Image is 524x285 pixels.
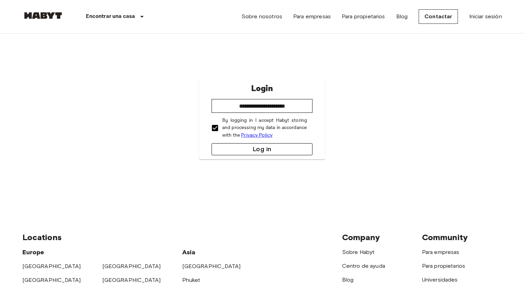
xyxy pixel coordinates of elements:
span: Asia [182,248,196,256]
p: By logging in I accept Habyt storing and processing my data in accordance with the [222,117,307,139]
a: Blog [396,12,408,21]
a: [GEOGRAPHIC_DATA] [102,263,161,269]
a: Para propietarios [422,263,465,269]
p: Login [251,82,273,95]
a: Para empresas [422,249,460,255]
span: Community [422,232,468,242]
a: Sobre Habyt [342,249,375,255]
a: [GEOGRAPHIC_DATA] [22,277,81,283]
a: Blog [342,276,354,283]
img: Habyt [22,12,64,19]
a: [GEOGRAPHIC_DATA] [182,263,241,269]
a: Sobre nosotros [242,12,282,21]
a: Privacy Policy [241,132,273,138]
a: Para propietarios [342,12,385,21]
a: Phuket [182,277,201,283]
p: Encontrar una casa [86,12,135,21]
a: [GEOGRAPHIC_DATA] [102,277,161,283]
a: Iniciar sesión [469,12,502,21]
span: Company [342,232,380,242]
button: Log in [212,143,312,155]
span: Locations [22,232,62,242]
a: Para empresas [293,12,331,21]
a: Contactar [419,9,458,24]
a: Universidades [422,276,458,283]
a: Centro de ayuda [342,263,385,269]
a: [GEOGRAPHIC_DATA] [22,263,81,269]
span: Europe [22,248,44,256]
